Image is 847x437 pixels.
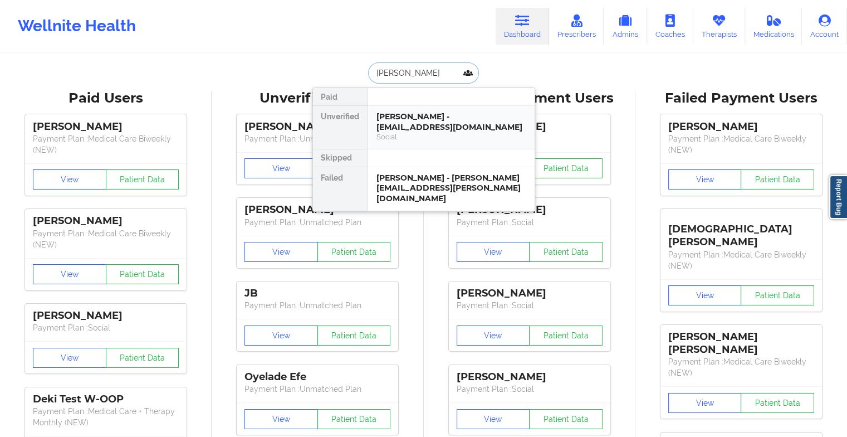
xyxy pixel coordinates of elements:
[604,8,647,45] a: Admins
[33,393,179,406] div: Deki Test W-OOP
[457,326,530,346] button: View
[668,356,814,378] p: Payment Plan : Medical Care Biweekly (NEW)
[668,133,814,156] p: Payment Plan : Medical Care Biweekly (NEW)
[244,371,390,383] div: Oyelade Efe
[313,167,367,211] div: Failed
[219,90,415,107] div: Unverified Users
[244,158,318,178] button: View
[741,169,814,190] button: Patient Data
[668,285,742,305] button: View
[829,175,847,219] a: Report Bug
[33,406,179,428] p: Payment Plan : Medical Care + Therapy Monthly (NEW)
[668,393,742,413] button: View
[106,264,179,284] button: Patient Data
[457,371,603,383] div: [PERSON_NAME]
[33,133,179,156] p: Payment Plan : Medical Care Biweekly (NEW)
[106,348,179,368] button: Patient Data
[529,326,603,346] button: Patient Data
[741,285,814,305] button: Patient Data
[244,326,318,346] button: View
[457,383,603,395] p: Payment Plan : Social
[8,90,204,107] div: Paid Users
[313,149,367,167] div: Skipped
[457,409,530,429] button: View
[33,215,179,227] div: [PERSON_NAME]
[745,8,802,45] a: Medications
[668,120,814,133] div: [PERSON_NAME]
[647,8,693,45] a: Coaches
[106,169,179,190] button: Patient Data
[244,383,390,395] p: Payment Plan : Unmatched Plan
[457,217,603,228] p: Payment Plan : Social
[33,309,179,322] div: [PERSON_NAME]
[529,158,603,178] button: Patient Data
[33,120,179,133] div: [PERSON_NAME]
[668,215,814,249] div: [DEMOGRAPHIC_DATA][PERSON_NAME]
[33,169,106,190] button: View
[317,409,391,429] button: Patient Data
[376,132,526,142] div: Social
[33,264,106,284] button: View
[693,8,745,45] a: Therapists
[244,409,318,429] button: View
[33,348,106,368] button: View
[457,287,603,300] div: [PERSON_NAME]
[33,228,179,250] p: Payment Plan : Medical Care Biweekly (NEW)
[529,409,603,429] button: Patient Data
[313,88,367,106] div: Paid
[376,173,526,204] div: [PERSON_NAME] - [PERSON_NAME][EMAIL_ADDRESS][PERSON_NAME][DOMAIN_NAME]
[668,331,814,356] div: [PERSON_NAME] [PERSON_NAME]
[376,111,526,132] div: [PERSON_NAME] - [EMAIL_ADDRESS][DOMAIN_NAME]
[313,106,367,149] div: Unverified
[33,322,179,333] p: Payment Plan : Social
[496,8,549,45] a: Dashboard
[457,300,603,311] p: Payment Plan : Social
[244,242,318,262] button: View
[457,242,530,262] button: View
[244,300,390,311] p: Payment Plan : Unmatched Plan
[244,133,390,144] p: Payment Plan : Unmatched Plan
[741,393,814,413] button: Patient Data
[317,326,391,346] button: Patient Data
[668,169,742,190] button: View
[549,8,604,45] a: Prescribers
[529,242,603,262] button: Patient Data
[802,8,847,45] a: Account
[643,90,839,107] div: Failed Payment Users
[244,203,390,216] div: [PERSON_NAME]
[668,249,814,271] p: Payment Plan : Medical Care Biweekly (NEW)
[317,242,391,262] button: Patient Data
[244,120,390,133] div: [PERSON_NAME]
[244,287,390,300] div: JB
[244,217,390,228] p: Payment Plan : Unmatched Plan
